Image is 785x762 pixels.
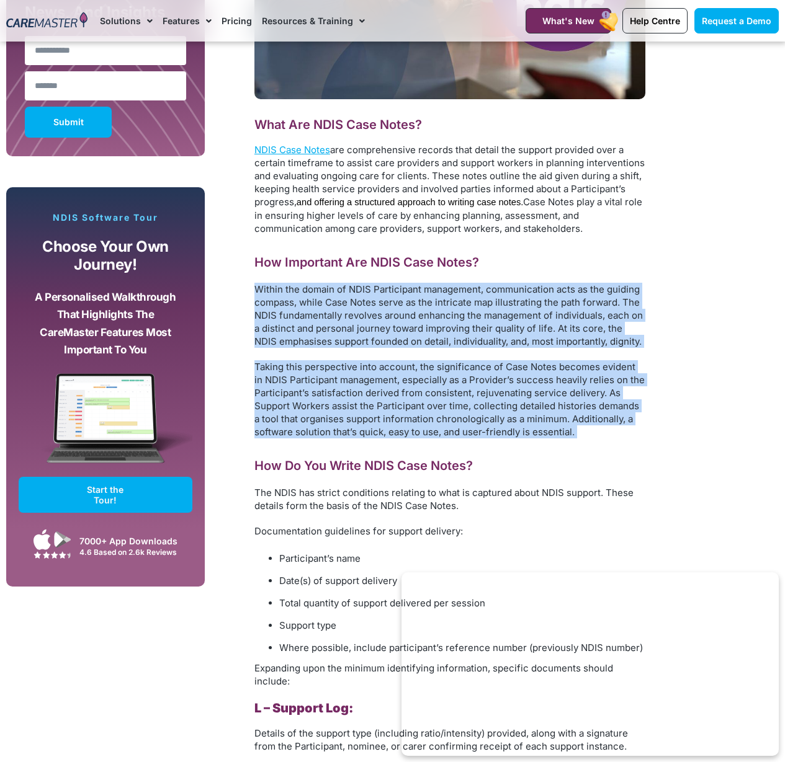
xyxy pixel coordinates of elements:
button: Submit [25,107,112,138]
div: 7000+ App Downloads [79,534,186,547]
span: Start the Tour! [76,484,135,505]
span: The NDIS has strict conditions relating to what is captured about NDIS support. These details for... [254,487,634,512]
p: Choose your own journey! [28,238,183,273]
span: Support type [279,619,336,631]
h3: What Are NDIS Case Notes? [254,117,645,133]
img: Apple App Store Icon [34,529,51,550]
span: and offering a structured approach to writing case notes. [297,197,524,207]
span: Submit [53,119,84,125]
div: 4.6 Based on 2.6k Reviews [79,547,186,557]
img: CareMaster Logo [6,12,87,30]
h2: How Important Are NDIS Case Notes? [254,254,645,270]
p: Expanding upon the minimum identifying information, specific documents should include: [254,662,645,688]
img: CareMaster Software Mockup on Screen [19,373,192,477]
span: What's New [542,16,594,26]
p: A personalised walkthrough that highlights the CareMaster features most important to you [28,288,183,359]
iframe: Popup CTA [401,572,779,756]
span: Participant’s name [279,552,361,564]
a: Start the Tour! [19,477,192,513]
h2: How Do You Write NDIS Case Notes? [254,458,645,474]
span: Help Centre [630,16,680,26]
p: are comprehensive records that detail the support provided over a certain timeframe to assist car... [254,143,645,235]
span: Total quantity of support delivered per session [279,597,485,609]
span: Details of the support type (including ratio/intensity) provided, along with a signature from the... [254,727,628,752]
span: Documentation guidelines for support delivery: [254,525,463,537]
b: L – Support Log: [254,701,353,715]
span: Where possible, include participant’s reference number (previously NDIS number) [279,642,643,653]
img: Google Play App Icon [54,530,71,549]
span: Within the domain of NDIS Participant management, communication acts as the guiding compass, whil... [254,283,643,347]
a: What's New [526,8,611,33]
p: NDIS Software Tour [19,212,192,223]
span: Request a Demo [702,16,771,26]
span: Taking this perspective into account, the significance of Case Notes becomes evident in NDIS Part... [254,361,645,438]
span: Date(s) of support delivery [279,575,397,587]
a: Request a Demo [694,8,779,33]
img: Google Play Store App Review Stars [34,551,71,559]
a: NDIS Case Notes [254,144,330,156]
a: Help Centre [622,8,688,33]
